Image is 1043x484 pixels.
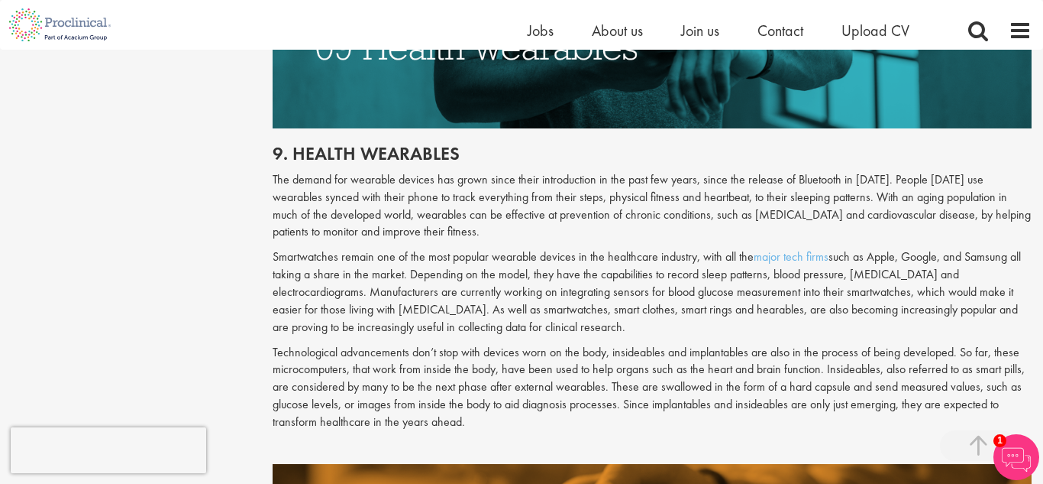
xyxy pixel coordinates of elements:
a: Join us [681,21,719,41]
a: Jobs [528,21,554,41]
p: The demand for wearable devices has grown since their introduction in the past few years, since t... [273,171,1032,241]
p: Technological advancements don’t stop with devices worn on the body, insideables and implantables... [273,344,1032,431]
p: Smartwatches remain one of the most popular wearable devices in the healthcare industry, with all... [273,248,1032,336]
h2: 9. Health wearables [273,144,1032,164]
a: Upload CV [841,21,909,41]
img: Chatbot [993,434,1039,480]
span: 1 [993,434,1006,447]
a: About us [592,21,643,41]
a: major tech firms [754,248,828,265]
a: Contact [757,21,803,41]
iframe: reCAPTCHA [11,427,206,473]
